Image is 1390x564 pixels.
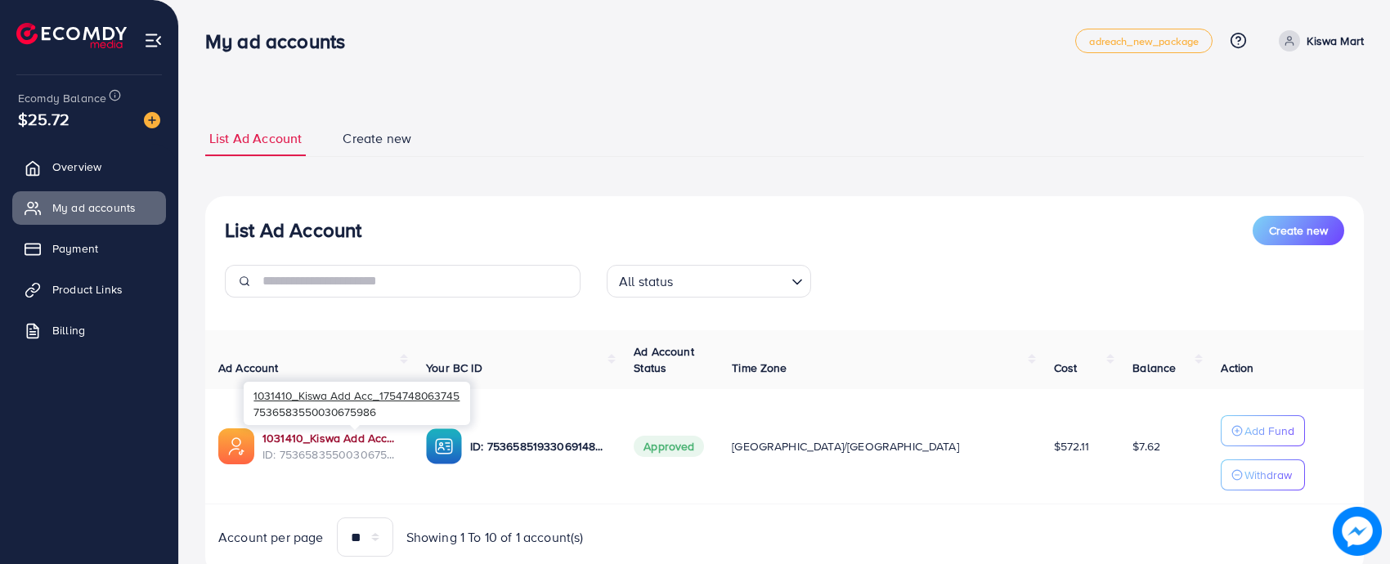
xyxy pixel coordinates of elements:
span: Showing 1 To 10 of 1 account(s) [406,528,584,547]
span: All status [616,270,677,293]
h3: List Ad Account [225,218,361,242]
img: image [1333,507,1382,556]
span: Action [1221,360,1253,376]
span: Cost [1054,360,1078,376]
button: Add Fund [1221,415,1305,446]
a: Overview [12,150,166,183]
span: List Ad Account [209,129,302,148]
a: Kiswa Mart [1272,30,1364,51]
span: Product Links [52,281,123,298]
div: Search for option [607,265,811,298]
span: Payment [52,240,98,257]
span: Time Zone [732,360,787,376]
p: ID: 7536585193306914833 [470,436,608,456]
a: Billing [12,314,166,347]
p: Add Fund [1244,421,1294,441]
span: [GEOGRAPHIC_DATA]/[GEOGRAPHIC_DATA] [732,438,959,454]
span: ID: 7536583550030675986 [262,446,400,463]
span: Approved [634,436,704,457]
span: $572.11 [1054,438,1090,454]
span: Create new [1269,222,1328,239]
a: Product Links [12,273,166,306]
a: adreach_new_package [1075,29,1213,53]
p: Kiswa Mart [1307,31,1364,51]
span: $25.72 [18,107,69,131]
p: Withdraw [1244,465,1292,485]
img: logo [16,23,127,48]
span: Ad Account Status [634,343,694,376]
span: adreach_new_package [1089,36,1199,47]
span: Account per page [218,528,324,547]
a: 1031410_Kiswa Add Acc_1754748063745 [262,430,400,446]
span: Billing [52,322,85,338]
img: image [144,112,160,128]
span: Ecomdy Balance [18,90,106,106]
div: 7536583550030675986 [244,382,470,425]
a: My ad accounts [12,191,166,224]
img: ic-ba-acc.ded83a64.svg [426,428,462,464]
span: Ad Account [218,360,279,376]
span: $7.62 [1132,438,1160,454]
button: Create new [1253,216,1344,245]
span: Create new [343,129,411,148]
h3: My ad accounts [205,29,358,53]
img: menu [144,31,163,50]
span: Your BC ID [426,360,482,376]
button: Withdraw [1221,459,1305,490]
span: 1031410_Kiswa Add Acc_1754748063745 [253,387,460,403]
span: Balance [1132,360,1176,376]
a: Payment [12,232,166,265]
input: Search for option [679,266,785,293]
span: My ad accounts [52,199,136,216]
span: Overview [52,159,101,175]
img: ic-ads-acc.e4c84228.svg [218,428,254,464]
